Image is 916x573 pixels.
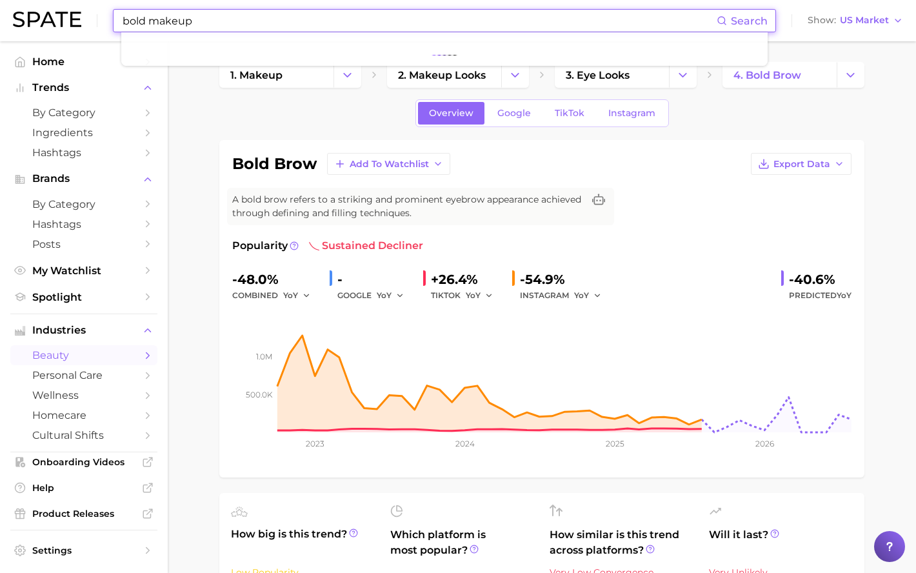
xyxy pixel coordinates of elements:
a: 3. eye looks [555,62,669,88]
span: YoY [377,290,392,301]
a: beauty [10,345,157,365]
a: Ingredients [10,123,157,143]
span: cultural shifts [32,429,135,441]
span: My Watchlist [32,265,135,277]
a: Help [10,478,157,498]
div: - [337,269,413,290]
button: YoY [283,288,311,303]
a: 1. makeup [219,62,334,88]
span: by Category [32,106,135,119]
button: ShowUS Market [804,12,906,29]
div: INSTAGRAM [520,288,610,303]
a: by Category [10,194,157,214]
a: Overview [418,102,484,125]
span: by Category [32,198,135,210]
span: Home [32,55,135,68]
input: Search here for a brand, industry, or ingredient [121,10,717,32]
div: GOOGLE [337,288,413,303]
a: Hashtags [10,143,157,163]
button: Export Data [751,153,851,175]
span: homecare [32,409,135,421]
img: sustained decliner [309,241,319,251]
h1: bold brow [232,156,317,172]
span: Will it last? [709,527,853,558]
span: personal care [32,369,135,381]
button: Change Category [334,62,361,88]
button: Trends [10,78,157,97]
div: +26.4% [431,269,502,290]
button: Brands [10,169,157,188]
span: Add to Watchlist [350,159,429,170]
button: Industries [10,321,157,340]
span: Hashtags [32,218,135,230]
span: Trends [32,82,135,94]
a: by Category [10,103,157,123]
tspan: 2026 [755,439,774,448]
span: Ingredients [32,126,135,139]
span: YoY [574,290,589,301]
a: wellness [10,385,157,405]
span: Search [731,15,768,27]
span: Hashtags [32,146,135,159]
tspan: 2024 [455,439,475,448]
a: cultural shifts [10,425,157,445]
a: Spotlight [10,287,157,307]
a: 2. makeup looks [387,62,501,88]
span: Help [32,482,135,494]
button: YoY [377,288,404,303]
span: beauty [32,349,135,361]
div: -54.9% [520,269,610,290]
span: TikTok [555,108,584,119]
span: Instagram [608,108,655,119]
span: Posts [32,238,135,250]
span: Brands [32,173,135,185]
button: Add to Watchlist [327,153,450,175]
div: -40.6% [789,269,851,290]
div: TIKTOK [431,288,502,303]
a: personal care [10,365,157,385]
span: Google [497,108,531,119]
a: Product Releases [10,504,157,523]
span: Industries [32,325,135,336]
button: Change Category [669,62,697,88]
span: How similar is this trend across platforms? [550,527,693,558]
span: 4. bold brow [733,69,801,81]
a: TikTok [544,102,595,125]
span: YoY [466,290,481,301]
span: Overview [429,108,473,119]
a: 4. bold brow [722,62,837,88]
button: Change Category [837,62,864,88]
a: Hashtags [10,214,157,234]
button: YoY [574,288,602,303]
span: wellness [32,389,135,401]
span: Onboarding Videos [32,456,135,468]
div: -48.0% [232,269,319,290]
span: 2. makeup looks [398,69,486,81]
span: A bold brow refers to a striking and prominent eyebrow appearance achieved through defining and f... [232,193,583,220]
a: Home [10,52,157,72]
span: 1. makeup [230,69,283,81]
span: Settings [32,545,135,556]
span: Which platform is most popular? [390,527,534,570]
a: Google [486,102,542,125]
span: 3. eye looks [566,69,630,81]
span: YoY [283,290,298,301]
tspan: 2025 [606,439,624,448]
span: US Market [840,17,889,24]
tspan: 2023 [306,439,324,448]
a: Instagram [597,102,666,125]
span: Spotlight [32,291,135,303]
button: YoY [466,288,493,303]
a: My Watchlist [10,261,157,281]
span: How big is this trend? [231,527,375,558]
button: Change Category [501,62,529,88]
span: YoY [837,290,851,300]
span: Popularity [232,238,288,254]
span: Product Releases [32,508,135,519]
div: combined [232,288,319,303]
a: Settings [10,541,157,560]
a: homecare [10,405,157,425]
span: Export Data [773,159,830,170]
img: SPATE [13,12,81,27]
span: Predicted [789,288,851,303]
